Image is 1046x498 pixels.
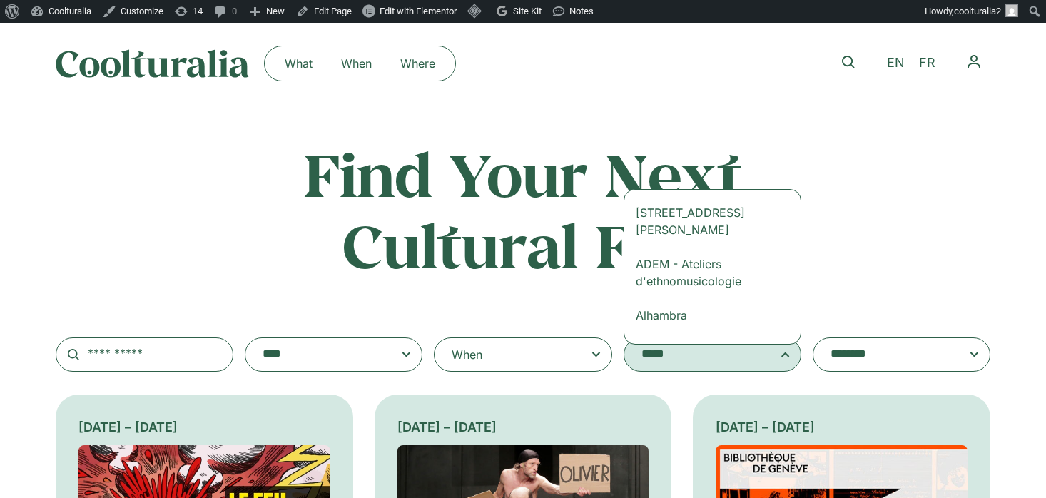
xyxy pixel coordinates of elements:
[270,52,327,75] a: What
[243,138,803,280] h2: Find Your Next Cultural Fix!
[636,307,779,324] div: Alhambra
[386,52,450,75] a: Where
[887,56,905,71] span: EN
[636,204,779,238] div: [STREET_ADDRESS][PERSON_NAME]
[327,52,386,75] a: When
[880,53,912,73] a: EN
[78,417,330,437] div: [DATE] – [DATE]
[831,345,945,365] textarea: Search
[716,417,968,437] div: [DATE] – [DATE]
[958,46,990,78] nav: Menu
[912,53,943,73] a: FR
[513,6,542,16] span: Site Kit
[452,346,482,363] div: When
[919,56,935,71] span: FR
[636,255,779,290] div: ADEM - Ateliers d'ethnomusicologie
[263,345,377,365] textarea: Search
[641,345,756,365] textarea: Search
[380,6,457,16] span: Edit with Elementor
[270,52,450,75] nav: Menu
[397,417,649,437] div: [DATE] – [DATE]
[954,6,1001,16] span: coolturalia2
[958,46,990,78] button: Menu Toggle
